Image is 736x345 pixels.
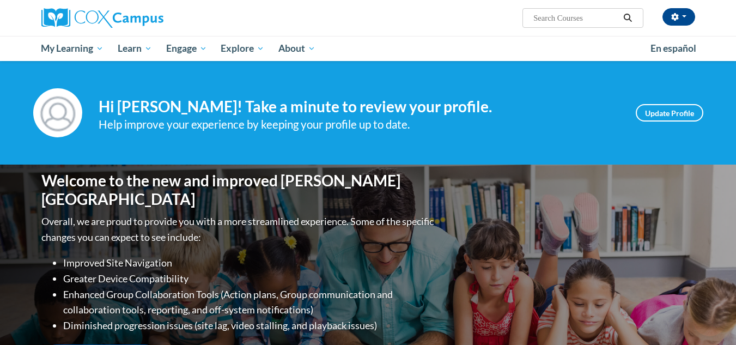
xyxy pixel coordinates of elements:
h1: Welcome to the new and improved [PERSON_NAME][GEOGRAPHIC_DATA] [41,172,436,208]
span: Explore [221,42,264,55]
a: About [271,36,323,61]
a: Explore [214,36,271,61]
span: My Learning [41,42,104,55]
span: Learn [118,42,152,55]
img: Cox Campus [41,8,163,28]
input: Search Courses [532,11,619,25]
li: Diminished progression issues (site lag, video stalling, and playback issues) [63,318,436,334]
a: En español [643,37,703,60]
span: En español [650,43,696,54]
img: Profile Image [33,88,82,137]
p: Overall, we are proud to provide you with a more streamlined experience. Some of the specific cha... [41,214,436,245]
span: About [278,42,315,55]
span: Engage [166,42,207,55]
li: Improved Site Navigation [63,255,436,271]
li: Greater Device Compatibility [63,271,436,287]
a: Update Profile [636,104,703,122]
button: Account Settings [662,8,695,26]
div: Main menu [25,36,711,61]
a: My Learning [34,36,111,61]
a: Engage [159,36,214,61]
a: Learn [111,36,159,61]
li: Enhanced Group Collaboration Tools (Action plans, Group communication and collaboration tools, re... [63,287,436,318]
a: Cox Campus [41,8,248,28]
div: Help improve your experience by keeping your profile up to date. [99,116,619,134]
h4: Hi [PERSON_NAME]! Take a minute to review your profile. [99,98,619,116]
iframe: Button to launch messaging window [692,301,727,336]
button: Search [619,11,636,25]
